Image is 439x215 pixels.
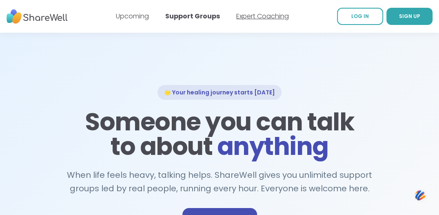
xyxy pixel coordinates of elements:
[7,5,68,28] img: ShareWell Nav Logo
[236,11,289,21] a: Expert Coaching
[82,110,357,159] h1: Someone you can talk to about
[337,8,383,25] a: LOG IN
[399,13,420,20] span: SIGN UP
[165,11,220,21] a: Support Groups
[116,11,149,21] a: Upcoming
[413,188,427,203] img: svg+xml;base64,PHN2ZyB3aWR0aD0iNDQiIGhlaWdodD0iNDQiIHZpZXdCb3g9IjAgMCA0NCA0NCIgZmlsbD0ibm9uZSIgeG...
[351,13,369,20] span: LOG IN
[63,168,376,195] h2: When life feels heavy, talking helps. ShareWell gives you unlimited support groups led by real pe...
[217,129,328,163] span: anything
[386,8,432,25] a: SIGN UP
[157,85,282,100] div: 🌟 Your healing journey starts [DATE]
